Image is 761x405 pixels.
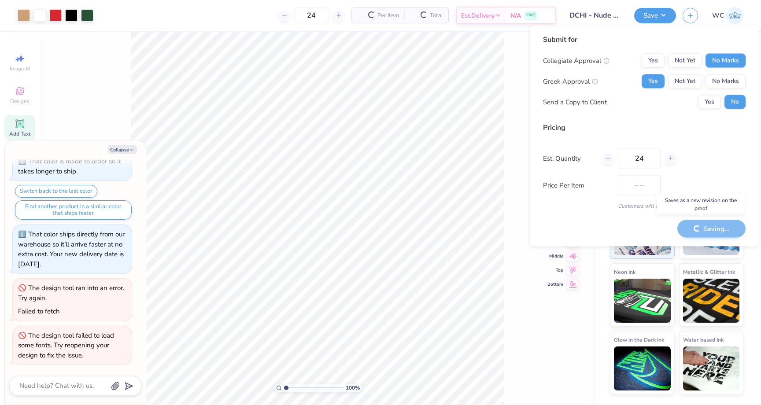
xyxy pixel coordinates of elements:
[614,267,635,276] span: Neon Ink
[712,7,743,24] a: WC
[18,230,125,269] div: That color ships directly from our warehouse so it’ll arrive faster at no extra cost. Your new de...
[526,12,536,18] span: FREE
[614,279,671,323] img: Neon Ink
[107,145,137,154] button: Collapse
[543,122,746,133] div: Pricing
[9,130,30,137] span: Add Text
[543,76,598,86] div: Greek Approval
[543,202,746,210] div: Customers will see this price on HQ.
[18,307,60,316] div: Failed to fetch
[706,74,746,88] button: No Marks
[698,95,721,109] button: Yes
[510,11,521,20] span: N/A
[712,11,724,21] span: WC
[15,185,97,198] button: Switch back to the last color
[18,283,124,302] div: The design tool ran into an error. Try again.
[543,34,746,45] div: Submit for
[683,267,735,276] span: Metallic & Glitter Ink
[706,54,746,68] button: No Marks
[634,8,676,23] button: Save
[294,7,329,23] input: – –
[430,11,443,20] span: Total
[614,335,664,344] span: Glow in the Dark Ink
[547,253,563,259] span: Middle
[377,11,399,20] span: Per Item
[547,267,563,273] span: Top
[15,200,132,220] button: Find another product in a similar color that ships faster
[683,279,740,323] img: Metallic & Glitter Ink
[618,148,661,169] input: – –
[726,7,743,24] img: Wesley Chan
[657,194,745,214] div: Saves as a new revision on the proof
[614,346,671,390] img: Glow in the Dark Ink
[547,281,563,287] span: Bottom
[683,335,724,344] span: Water based Ink
[18,331,114,360] div: The design tool failed to load some fonts. Try reopening your design to fix the issue.
[461,11,495,20] span: Est. Delivery
[543,55,610,66] div: Collegiate Approval
[668,74,702,88] button: Not Yet
[18,157,121,176] div: That color is made to order so it takes longer to ship.
[543,97,607,107] div: Send a Copy to Client
[10,65,30,72] span: Image AI
[683,346,740,390] img: Water based Ink
[563,7,628,24] input: Untitled Design
[642,74,665,88] button: Yes
[543,153,595,163] label: Est. Quantity
[346,384,360,392] span: 100 %
[10,98,30,105] span: Designs
[724,95,746,109] button: No
[642,54,665,68] button: Yes
[668,54,702,68] button: Not Yet
[543,180,611,190] label: Price Per Item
